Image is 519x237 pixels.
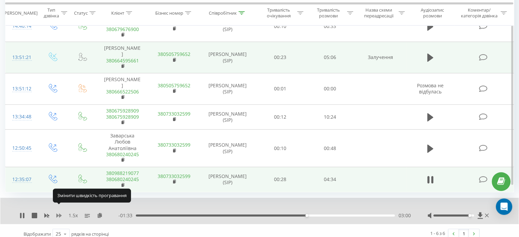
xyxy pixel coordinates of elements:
td: [PERSON_NAME] [97,73,148,104]
div: 14:40:14 [12,19,30,33]
td: 00:23 [256,42,305,73]
a: 380666522506 [106,88,139,95]
td: [PERSON_NAME] [97,42,148,73]
a: 380733032599 [158,110,190,117]
span: Розмова не відбулась [417,82,444,95]
div: 12:35:07 [12,173,30,186]
td: 04:34 [305,167,355,192]
div: Клієнт [111,10,124,16]
td: 00:33 [305,11,355,42]
span: Відображати [24,231,51,237]
a: 380505759652 [158,82,190,89]
span: 03:00 [398,212,410,219]
span: 1.5 x [69,212,78,219]
div: 1 - 6 з 6 [430,230,445,237]
div: Open Intercom Messenger [496,198,512,215]
a: 380988219077 [106,170,139,176]
span: рядків на сторінці [71,231,109,237]
a: 380664595661 [106,57,139,64]
div: Тип дзвінка [43,7,59,19]
div: 13:51:12 [12,82,30,95]
div: [PERSON_NAME] [3,10,38,16]
td: 00:01 [256,73,305,104]
a: 380733032599 [158,142,190,148]
div: 12:50:45 [12,142,30,155]
a: 380680240245 [106,176,139,182]
td: 10:24 [305,104,355,130]
td: 00:48 [305,130,355,167]
div: Статус [74,10,88,16]
td: 00:10 [256,11,305,42]
div: Співробітник [209,10,237,16]
div: Змінити швидкість програвання [53,189,131,202]
div: Аудіозапис розмови [413,7,452,19]
div: Тривалість розмови [311,7,345,19]
td: [PERSON_NAME] [97,11,148,42]
a: 380505759652 [158,51,190,57]
td: 00:12 [256,104,305,130]
a: 380733032599 [158,20,190,26]
td: 05:06 [305,42,355,73]
a: 380733032599 [158,173,190,179]
td: Залучення [355,42,406,73]
td: 00:00 [305,73,355,104]
td: [PERSON_NAME] (SIP) [200,73,256,104]
a: 380680240245 [106,151,139,158]
div: Accessibility label [468,214,471,217]
td: [PERSON_NAME] (SIP) [200,42,256,73]
div: 13:34:48 [12,110,30,123]
div: Коментар/категорія дзвінка [459,7,499,19]
div: Бізнес номер [155,10,183,16]
a: 380679676900 [106,26,139,32]
td: [PERSON_NAME] (SIP) [200,11,256,42]
td: [PERSON_NAME] (SIP) [200,130,256,167]
div: Accessibility label [305,214,308,217]
div: 13:51:21 [12,51,30,64]
span: - 01:33 [118,212,136,219]
td: [PERSON_NAME] (SIP) [200,104,256,130]
td: [PERSON_NAME] (SIP) [200,167,256,192]
td: 00:10 [256,130,305,167]
td: Заварська Любов Анатоліївна [97,130,148,167]
a: 380675928909 [106,114,139,120]
div: Тривалість очікування [262,7,296,19]
div: Назва схеми переадресації [361,7,397,19]
td: 00:28 [256,167,305,192]
a: 380675928909 [106,107,139,114]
